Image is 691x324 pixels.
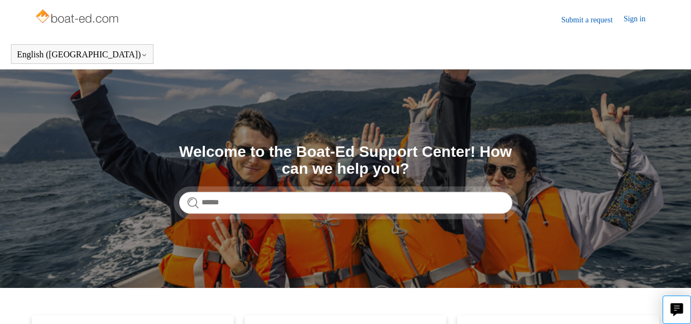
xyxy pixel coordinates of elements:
[624,13,657,26] a: Sign in
[562,14,624,26] a: Submit a request
[179,192,512,214] input: Search
[17,50,147,60] button: English ([GEOGRAPHIC_DATA])
[34,7,121,28] img: Boat-Ed Help Center home page
[663,296,691,324] button: Live chat
[179,144,512,178] h1: Welcome to the Boat-Ed Support Center! How can we help you?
